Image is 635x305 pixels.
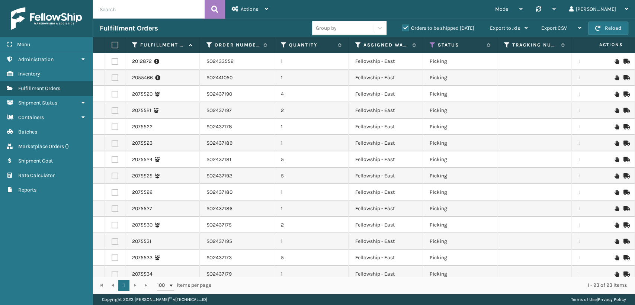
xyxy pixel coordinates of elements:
a: 2075524 [132,156,153,163]
td: 5 [274,151,349,168]
span: 100 [157,282,168,289]
span: Actions [241,6,258,12]
td: Fellowship - East [349,168,423,184]
td: Picking [423,250,497,266]
i: Mark as Shipped [623,239,628,244]
i: On Hold [615,157,619,162]
a: 2075531 [132,238,151,245]
a: SO2437192 [206,172,232,180]
span: Shipment Cost [18,158,53,164]
i: Mark as Shipped [623,222,628,228]
label: Tracking Number [512,42,557,48]
i: Mark as Shipped [623,59,628,64]
a: SO2437190 [206,90,232,98]
td: Picking [423,102,497,119]
a: Terms of Use [571,297,597,302]
a: SO2437181 [206,156,231,163]
a: 2075530 [132,221,153,229]
td: Fellowship - East [349,70,423,86]
i: On Hold [615,190,619,195]
td: 1 [274,266,349,282]
a: 2075533 [132,254,153,261]
td: 1 [274,53,349,70]
td: Picking [423,200,497,217]
div: Group by [316,24,337,32]
button: Reload [588,22,628,35]
td: Fellowship - East [349,200,423,217]
i: On Hold [615,59,619,64]
td: Picking [423,266,497,282]
td: 1 [274,233,349,250]
i: Mark as Shipped [623,75,628,80]
span: Inventory [18,71,40,77]
a: 2055466 [132,74,153,81]
i: On Hold [615,222,619,228]
a: 2075521 [132,107,151,114]
td: Fellowship - East [349,135,423,151]
a: 2075525 [132,172,153,180]
p: Copyright 2023 [PERSON_NAME]™ v [TECHNICAL_ID] [102,294,207,305]
td: Fellowship - East [349,102,423,119]
a: 2075522 [132,123,153,131]
td: Fellowship - East [349,184,423,200]
i: Mark as Shipped [623,272,628,277]
a: SO2437175 [206,221,232,229]
td: Picking [423,119,497,135]
a: 2012872 [132,58,152,65]
td: Picking [423,70,497,86]
div: | [571,294,626,305]
span: Rate Calculator [18,172,55,179]
i: On Hold [615,255,619,260]
a: Privacy Policy [598,297,626,302]
td: 5 [274,250,349,266]
a: 1 [118,280,129,291]
h3: Fulfillment Orders [100,24,158,33]
td: 1 [274,119,349,135]
i: Mark as Shipped [623,108,628,113]
div: 1 - 93 of 93 items [222,282,627,289]
span: Shipment Status [18,100,57,106]
span: ( ) [65,143,69,150]
td: Fellowship - East [349,250,423,266]
i: Mark as Shipped [623,206,628,211]
span: Containers [18,114,44,121]
i: Mark as Shipped [623,141,628,146]
td: Picking [423,86,497,102]
label: Quantity [289,42,334,48]
label: Fulfillment Order Id [140,42,185,48]
td: Picking [423,217,497,233]
i: On Hold [615,75,619,80]
span: Export CSV [541,25,567,31]
td: Picking [423,184,497,200]
td: Fellowship - East [349,119,423,135]
span: items per page [157,280,211,291]
span: Mode [495,6,508,12]
td: Fellowship - East [349,86,423,102]
a: SO2437173 [206,254,232,261]
a: SO2437197 [206,107,232,114]
a: SO2437180 [206,189,232,196]
td: 4 [274,86,349,102]
td: Fellowship - East [349,53,423,70]
i: On Hold [615,124,619,129]
a: SO2437189 [206,139,232,147]
label: Order Number [215,42,260,48]
i: On Hold [615,239,619,244]
i: Mark as Shipped [623,157,628,162]
td: 5 [274,168,349,184]
i: On Hold [615,206,619,211]
i: Mark as Shipped [623,190,628,195]
i: On Hold [615,141,619,146]
a: SO2437178 [206,123,232,131]
i: Mark as Shipped [623,124,628,129]
i: Mark as Shipped [623,91,628,97]
i: On Hold [615,173,619,179]
a: SO2437186 [206,205,232,212]
label: Assigned Warehouse [363,42,408,48]
span: Menu [17,41,30,48]
td: 1 [274,184,349,200]
i: Mark as Shipped [623,255,628,260]
td: Picking [423,168,497,184]
span: Administration [18,56,54,62]
span: Batches [18,129,37,135]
